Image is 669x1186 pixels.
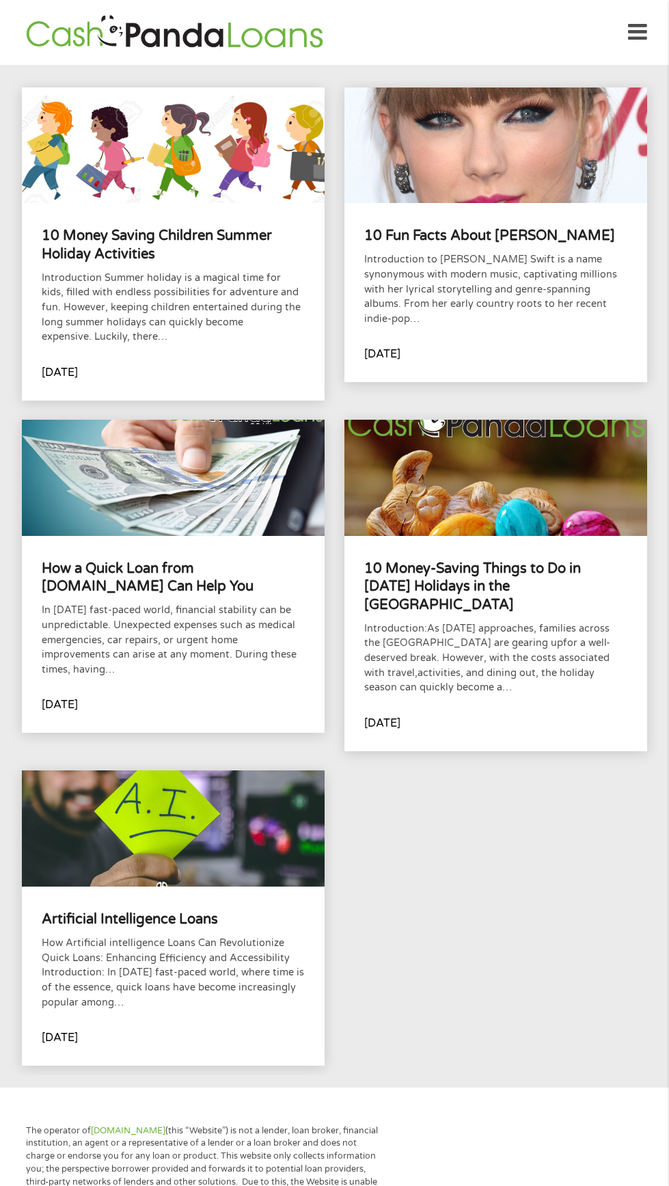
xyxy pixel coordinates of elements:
[364,346,400,362] p: [DATE]
[42,697,78,713] p: [DATE]
[364,621,627,695] p: Introduction:As [DATE] approaches, families across the [GEOGRAPHIC_DATA] are gearing upfor a well...
[42,227,305,263] h4: 10 Money Saving Children Summer Holiday Activities
[22,87,325,401] a: 10 Money Saving Children Summer Holiday ActivitiesIntroduction Summer holiday is a magical time f...
[91,1125,165,1136] a: [DOMAIN_NAME]
[22,420,325,733] a: How a Quick Loan from [DOMAIN_NAME] Can Help YouIn [DATE] fast-paced world, financial stability c...
[42,1029,78,1046] p: [DATE]
[42,911,305,928] h4: Artificial Intelligence Loans
[42,560,305,596] h4: How a Quick Loan from [DOMAIN_NAME] Can Help You
[42,936,305,1010] p: How Artificial intelligence Loans Can Revolutionize Quick Loans: Enhancing Efficiency and Accessi...
[22,13,327,52] img: GetLoanNow Logo
[42,364,78,381] p: [DATE]
[344,420,647,751] a: 10 Money-Saving Things to Do in [DATE] Holidays in the [GEOGRAPHIC_DATA]Introduction:As [DATE] ap...
[42,271,305,345] p: Introduction Summer holiday is a magical time for kids, filled with endless possibilities for adv...
[364,560,627,614] h4: 10 Money-Saving Things to Do in [DATE] Holidays in the [GEOGRAPHIC_DATA]
[344,87,647,383] a: 10 Fun Facts About [PERSON_NAME]Introduction to [PERSON_NAME] Swift is a name synonymous with mod...
[364,227,627,245] h4: 10 Fun Facts About [PERSON_NAME]
[364,252,627,326] p: Introduction to [PERSON_NAME] Swift is a name synonymous with modern music, captivating millions ...
[364,715,400,731] p: [DATE]
[42,603,305,677] p: In [DATE] fast-paced world, financial stability can be unpredictable. Unexpected expenses such as...
[22,770,325,1066] a: Artificial Intelligence LoansHow Artificial intelligence Loans Can Revolutionize Quick Loans: Enh...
